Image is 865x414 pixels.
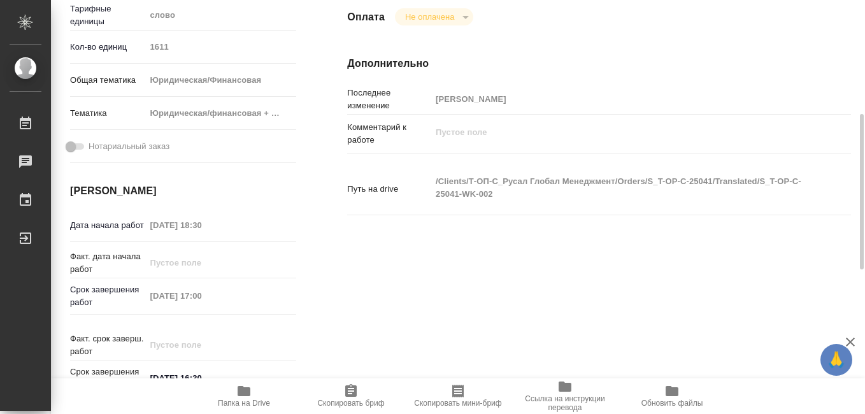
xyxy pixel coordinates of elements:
button: Обновить файлы [618,378,726,414]
span: 🙏 [826,346,847,373]
div: Юридическая/финансовая + техника [145,103,296,124]
div: Юридическая/Финансовая [145,69,296,91]
p: Кол-во единиц [70,41,145,54]
span: Обновить файлы [641,399,703,408]
button: Скопировать мини-бриф [404,378,511,414]
p: Путь на drive [347,183,431,196]
p: Факт. срок заверш. работ [70,332,145,358]
button: Папка на Drive [190,378,297,414]
textarea: /Clients/Т-ОП-С_Русал Глобал Менеджмент/Orders/S_T-OP-C-25041/Translated/S_T-OP-C-25041-WK-002 [431,171,809,205]
input: Пустое поле [145,287,257,305]
span: Папка на Drive [218,399,270,408]
p: Тарифные единицы [70,3,145,28]
div: слово [145,4,296,26]
input: Пустое поле [145,216,257,234]
button: 🙏 [820,344,852,376]
input: Пустое поле [145,253,257,272]
input: Пустое поле [431,90,809,108]
button: Ссылка на инструкции перевода [511,378,618,414]
button: Скопировать бриф [297,378,404,414]
div: Не оплачена [395,8,473,25]
span: Ссылка на инструкции перевода [519,394,611,412]
h4: Дополнительно [347,56,851,71]
input: Пустое поле [145,38,296,56]
p: Срок завершения услуги [70,366,145,391]
p: Факт. дата начала работ [70,250,145,276]
p: Комментарий к работе [347,121,431,146]
span: Скопировать мини-бриф [414,399,501,408]
p: Последнее изменение [347,87,431,112]
h4: Оплата [347,10,385,25]
input: ✎ Введи что-нибудь [145,369,257,387]
button: Не оплачена [401,11,458,22]
p: Общая тематика [70,74,145,87]
p: Срок завершения работ [70,283,145,309]
p: Дата начала работ [70,219,145,232]
p: Тематика [70,107,145,120]
input: Пустое поле [145,336,257,354]
span: Скопировать бриф [317,399,384,408]
h4: [PERSON_NAME] [70,183,296,199]
span: Нотариальный заказ [89,140,169,153]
